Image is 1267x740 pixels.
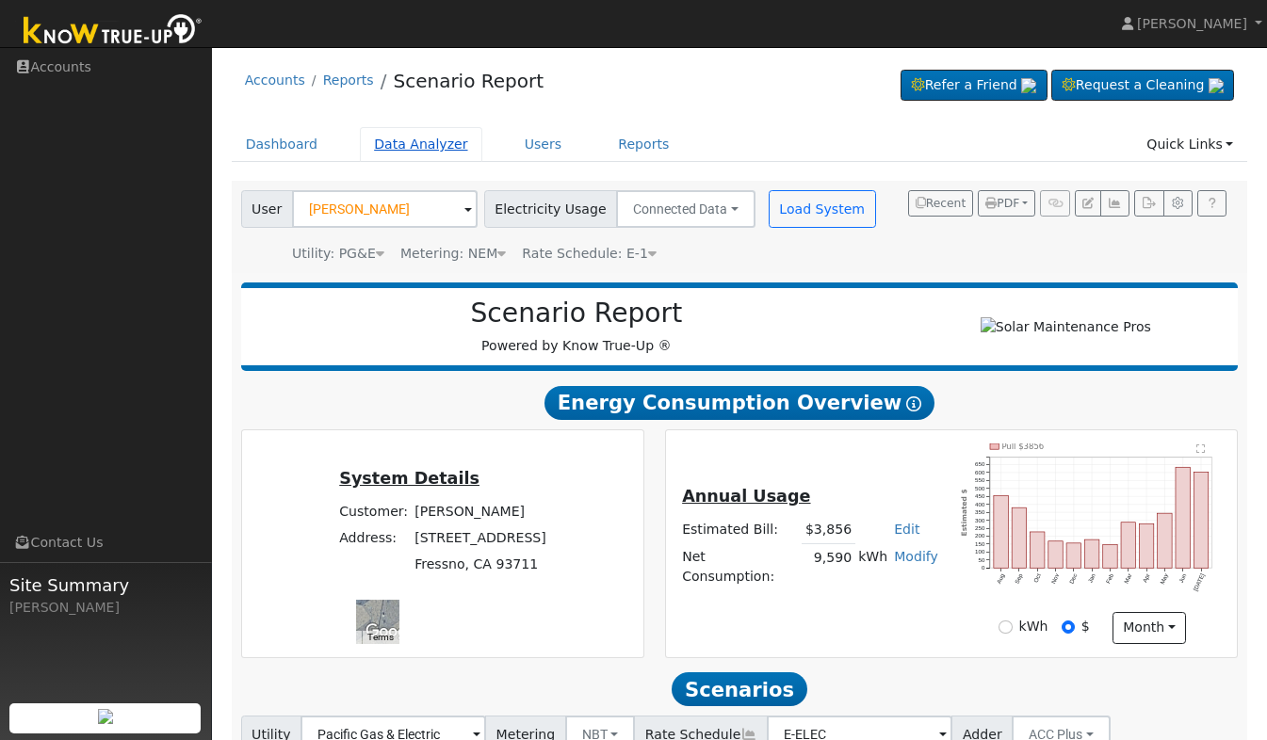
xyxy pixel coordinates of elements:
div: Utility: PG&E [292,244,384,264]
a: Scenario Report [393,70,544,92]
h2: Scenario Report [260,298,893,330]
td: Address: [336,525,412,552]
span: PDF [985,197,1019,210]
i: Show Help [906,396,921,411]
rect: onclick="" [1140,523,1154,568]
img: retrieve [1021,78,1036,93]
rect: onclick="" [1121,523,1135,569]
td: Customer: [336,498,412,524]
span: [PERSON_NAME] [1137,16,1247,31]
text: 600 [976,469,986,475]
a: Dashboard [232,127,333,162]
span: Site Summary [9,572,202,598]
text: Jun [1178,571,1188,584]
rect: onclick="" [1103,545,1117,569]
span: Electricity Usage [484,190,617,228]
a: Open this area in Google Maps (opens a new window) [361,619,423,644]
text:  [1196,443,1205,453]
text: Jan [1087,571,1097,584]
text: 300 [976,517,986,523]
text: Oct [1032,572,1043,584]
text: Pull $3856 [1002,442,1045,451]
div: Metering: NEM [400,244,506,264]
text: 400 [976,501,986,507]
button: Edit User [1075,190,1101,217]
button: Settings [1163,190,1193,217]
label: kWh [1019,617,1048,636]
text: Mar [1123,572,1133,585]
button: PDF [978,190,1035,217]
a: Data Analyzer [360,127,482,162]
img: Solar Maintenance Pros [981,317,1151,337]
text: 150 [976,540,986,547]
text: Sep [1014,571,1024,584]
a: Help Link [1197,190,1226,217]
td: Fressno, CA 93711 [412,552,550,578]
a: Reports [323,72,374,88]
td: [PERSON_NAME] [412,498,550,524]
text: 350 [976,508,986,515]
td: kWh [855,544,891,590]
td: Estimated Bill: [679,517,803,544]
text: Aug [996,571,1006,584]
input: kWh [999,620,1012,634]
text: Apr [1142,572,1151,584]
text: 50 [979,556,985,563]
button: Multi-Series Graph [1100,190,1129,217]
span: Alias: HE1 [522,246,657,261]
rect: onclick="" [1048,541,1063,569]
input: $ [1062,620,1075,634]
img: Know True-Up [14,10,212,53]
rect: onclick="" [994,496,1008,569]
span: Scenarios [672,672,806,706]
div: Powered by Know True-Up ® [251,298,903,356]
a: Request a Cleaning [1051,70,1234,102]
rect: onclick="" [1031,532,1045,568]
a: Edit [894,522,919,537]
text: Estimated $ [961,489,969,536]
a: Accounts [245,72,305,88]
button: Export Interval Data [1134,190,1163,217]
text: 250 [976,524,986,531]
text: Feb [1105,571,1115,584]
rect: onclick="" [1085,539,1099,568]
button: Recent [908,190,974,217]
u: System Details [339,469,479,488]
button: Connected Data [616,190,755,228]
text: 500 [976,485,986,491]
label: $ [1081,617,1090,636]
rect: onclick="" [1013,507,1027,568]
a: Quick Links [1132,127,1247,162]
span: Energy Consumption Overview [544,386,934,420]
text: 650 [976,460,986,467]
td: [STREET_ADDRESS] [412,525,550,552]
td: Net Consumption: [679,544,803,590]
a: Terms [367,632,394,642]
td: $3,856 [802,517,854,544]
text: [DATE] [1193,572,1207,592]
u: Annual Usage [682,487,810,506]
text: May [1159,571,1170,585]
text: 200 [976,532,986,539]
text: 550 [976,476,986,483]
a: Users [511,127,577,162]
a: Refer a Friend [901,70,1048,102]
img: retrieve [1209,78,1224,93]
img: retrieve [98,709,113,724]
td: 9,590 [802,544,854,590]
text: 100 [976,548,986,555]
button: Load System [769,190,876,228]
text: 0 [982,564,985,571]
text: Dec [1068,572,1079,585]
rect: onclick="" [1194,473,1209,569]
rect: onclick="" [1067,543,1081,568]
a: Reports [604,127,683,162]
div: [PERSON_NAME] [9,598,202,618]
img: Google [361,619,423,644]
input: Select a User [292,190,478,228]
span: User [241,190,293,228]
text: 450 [976,492,986,499]
a: Modify [894,549,938,564]
rect: onclick="" [1158,513,1172,568]
text: Nov [1050,571,1061,585]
